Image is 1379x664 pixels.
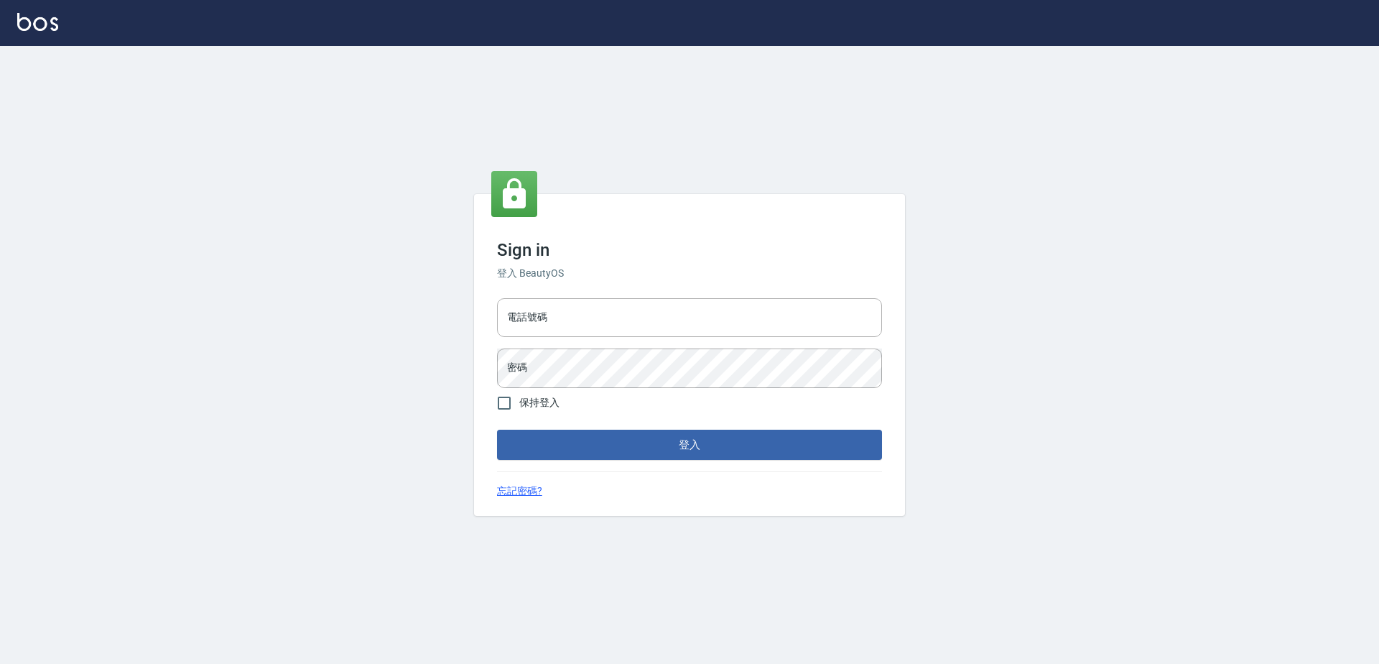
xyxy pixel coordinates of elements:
button: 登入 [497,430,882,460]
span: 保持登入 [519,395,560,410]
h3: Sign in [497,240,882,260]
a: 忘記密碼? [497,484,542,499]
h6: 登入 BeautyOS [497,266,882,281]
img: Logo [17,13,58,31]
